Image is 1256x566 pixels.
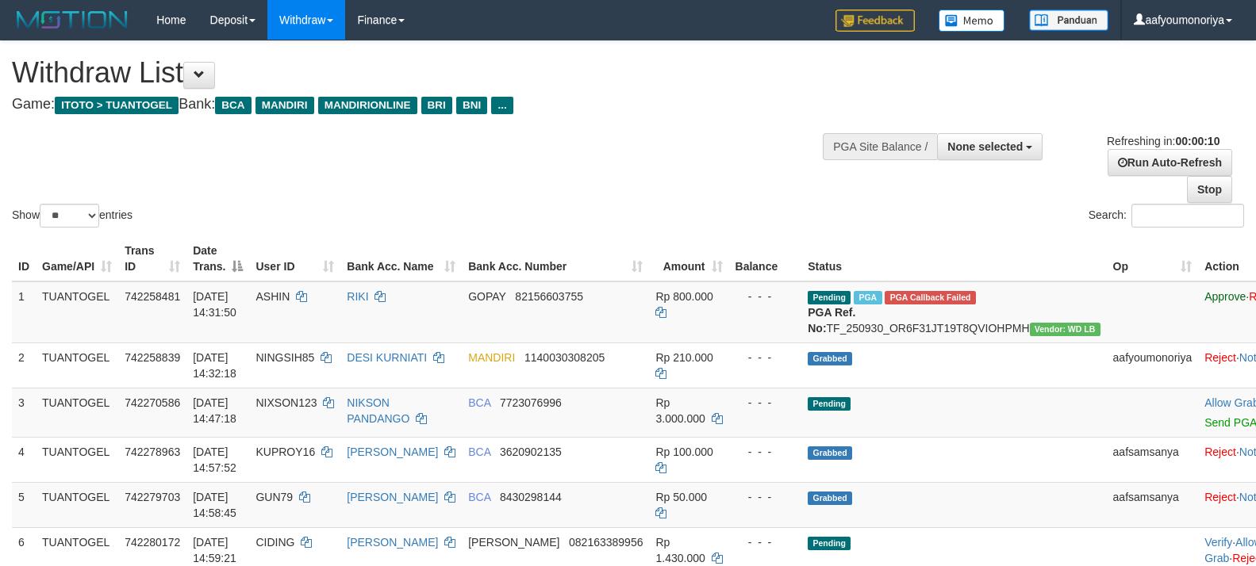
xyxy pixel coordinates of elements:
span: PGA Error [885,291,975,304]
td: 5 [12,482,36,527]
label: Show entries [12,204,133,228]
span: CIDING [255,536,294,549]
span: Rp 800.000 [655,290,713,303]
td: TUANTOGEL [36,281,118,343]
span: 742279703 [125,491,180,503]
img: MOTION_logo.png [12,8,133,32]
span: GOPAY [468,290,505,303]
a: Verify [1204,536,1232,549]
a: Run Auto-Refresh [1108,149,1232,176]
span: Marked by aafdream [854,291,882,304]
span: [DATE] 14:57:52 [193,446,236,474]
span: Pending [808,291,851,304]
span: None selected [947,140,1023,153]
span: [DATE] 14:31:50 [193,290,236,319]
a: Approve [1204,290,1246,303]
h4: Game: Bank: [12,97,821,113]
span: BCA [468,446,490,458]
span: ITOTO > TUANTOGEL [55,97,179,114]
span: Grabbed [808,491,852,505]
td: TUANTOGEL [36,388,118,437]
img: Button%20Memo.svg [939,10,1005,32]
span: Grabbed [808,352,852,365]
a: Reject [1204,351,1236,364]
td: 4 [12,437,36,482]
th: Game/API: activate to sort column ascending [36,236,118,281]
a: [PERSON_NAME] [347,446,438,458]
span: NINGSIH85 [255,351,314,364]
a: RIKI [347,290,368,303]
a: [PERSON_NAME] [347,491,438,503]
td: TF_250930_OR6F31JT19T8QVIOHPMH [801,281,1106,343]
span: BCA [468,396,490,409]
span: [PERSON_NAME] [468,536,559,549]
span: Rp 50.000 [655,491,707,503]
span: Copy 8430298144 to clipboard [500,491,562,503]
div: - - - [736,350,796,365]
span: MANDIRI [255,97,314,114]
img: panduan.png [1029,10,1108,31]
span: ASHIN [255,290,290,303]
td: 1 [12,281,36,343]
th: Bank Acc. Number: activate to sort column ascending [462,236,649,281]
h1: Withdraw List [12,57,821,89]
span: BCA [468,491,490,503]
span: 742258481 [125,290,180,303]
a: Reject [1204,491,1236,503]
strong: 00:00:10 [1175,135,1220,147]
th: Op: activate to sort column ascending [1107,236,1199,281]
span: MANDIRIONLINE [318,97,417,114]
input: Search: [1131,204,1244,228]
span: MANDIRI [468,351,515,364]
span: [DATE] 14:32:18 [193,351,236,380]
span: Grabbed [808,446,852,460]
span: Copy 1140030308205 to clipboard [524,351,605,364]
div: - - - [736,289,796,304]
a: NIKSON PANDANGO [347,396,409,425]
span: Copy 7723076996 to clipboard [500,396,562,409]
span: 742270586 [125,396,180,409]
span: Pending [808,397,851,411]
span: Refreshing in: [1107,135,1220,147]
b: PGA Ref. No: [808,306,855,335]
span: Rp 100.000 [655,446,713,458]
span: BCA [215,97,251,114]
th: ID [12,236,36,281]
td: TUANTOGEL [36,437,118,482]
span: Rp 210.000 [655,351,713,364]
div: - - - [736,489,796,505]
td: 3 [12,388,36,437]
div: - - - [736,534,796,550]
span: Copy 82156603755 to clipboard [515,290,583,303]
th: Status [801,236,1106,281]
a: Send PGA [1204,416,1256,429]
span: 742258839 [125,351,180,364]
span: Vendor URL: https://dashboard.q2checkout.com/secure [1030,323,1100,336]
span: Pending [808,537,851,550]
a: Stop [1187,176,1232,203]
td: 2 [12,342,36,388]
span: BNI [456,97,487,114]
span: 742280172 [125,536,180,549]
span: Copy 082163389956 to clipboard [569,536,643,549]
th: Date Trans.: activate to sort column descending [186,236,249,281]
span: GUN79 [255,491,293,503]
label: Search: [1089,204,1244,228]
div: PGA Site Balance / [823,133,937,160]
th: Amount: activate to sort column ascending [649,236,728,281]
td: aafyoumonoriya [1107,342,1199,388]
th: Trans ID: activate to sort column ascending [118,236,186,281]
span: Rp 1.430.000 [655,536,705,564]
select: Showentries [40,204,99,228]
a: DESI KURNIATI [347,351,427,364]
td: aafsamsanya [1107,482,1199,527]
span: NIXSON123 [255,396,317,409]
span: BRI [421,97,452,114]
a: [PERSON_NAME] [347,536,438,549]
button: None selected [937,133,1043,160]
span: ... [491,97,513,114]
span: Copy 3620902135 to clipboard [500,446,562,458]
img: Feedback.jpg [835,10,915,32]
span: [DATE] 14:47:18 [193,396,236,425]
span: [DATE] 14:59:21 [193,536,236,564]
